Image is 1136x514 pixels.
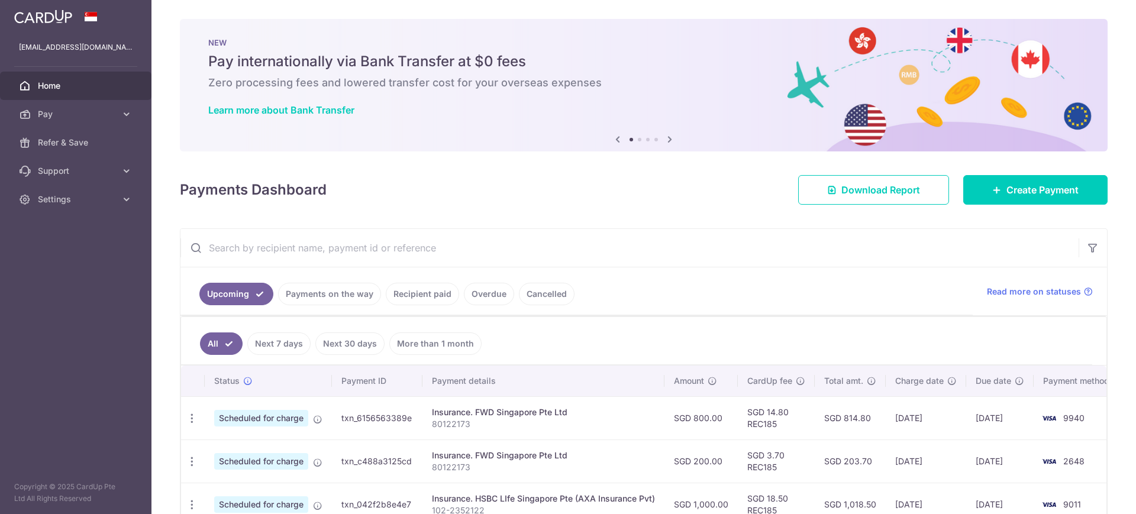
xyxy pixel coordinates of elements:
a: All [200,332,243,355]
p: 80122173 [432,461,655,473]
div: Insurance. HSBC LIfe Singapore Pte (AXA Insurance Pvt) [432,493,655,505]
p: [EMAIL_ADDRESS][DOMAIN_NAME] [19,41,133,53]
span: Due date [976,375,1011,387]
div: Insurance. FWD Singapore Pte Ltd [432,406,655,418]
a: Read more on statuses [987,286,1093,298]
h4: Payments Dashboard [180,179,327,201]
p: NEW [208,38,1079,47]
span: Refer & Save [38,137,116,148]
img: CardUp [14,9,72,24]
input: Search by recipient name, payment id or reference [180,229,1079,267]
td: SGD 800.00 [664,396,738,439]
img: Bank transfer banner [180,19,1108,151]
span: Settings [38,193,116,205]
a: Overdue [464,283,514,305]
td: [DATE] [886,396,966,439]
td: [DATE] [966,396,1034,439]
span: Scheduled for charge [214,496,308,513]
th: Payment details [422,366,664,396]
h6: Zero processing fees and lowered transfer cost for your overseas expenses [208,76,1079,90]
span: Scheduled for charge [214,410,308,426]
img: Bank Card [1037,497,1061,512]
a: Recipient paid [386,283,459,305]
span: Pay [38,108,116,120]
span: Status [214,375,240,387]
span: Home [38,80,116,92]
td: SGD 200.00 [664,439,738,483]
a: Next 7 days [247,332,311,355]
a: Next 30 days [315,332,385,355]
td: SGD 3.70 REC185 [738,439,815,483]
a: Create Payment [963,175,1108,205]
td: [DATE] [886,439,966,483]
th: Payment ID [332,366,422,396]
a: Download Report [798,175,949,205]
th: Payment method [1034,366,1124,396]
a: More than 1 month [389,332,482,355]
span: 2648 [1063,456,1085,466]
td: txn_c488a3125cd [332,439,422,483]
span: 9011 [1063,499,1081,509]
a: Learn more about Bank Transfer [208,104,354,116]
td: SGD 14.80 REC185 [738,396,815,439]
div: Insurance. FWD Singapore Pte Ltd [432,450,655,461]
span: CardUp fee [747,375,792,387]
td: SGD 814.80 [815,396,886,439]
a: Upcoming [199,283,273,305]
td: SGD 203.70 [815,439,886,483]
img: Bank Card [1037,454,1061,468]
span: Scheduled for charge [214,453,308,470]
a: Payments on the way [278,283,381,305]
span: Support [38,165,116,177]
span: Amount [674,375,704,387]
td: txn_6156563389e [332,396,422,439]
span: Create Payment [1006,183,1079,197]
img: Bank Card [1037,411,1061,425]
span: Download Report [841,183,920,197]
span: Read more on statuses [987,286,1081,298]
span: Charge date [895,375,944,387]
span: 9940 [1063,413,1085,423]
p: 80122173 [432,418,655,430]
span: Total amt. [824,375,863,387]
a: Cancelled [519,283,575,305]
h5: Pay internationally via Bank Transfer at $0 fees [208,52,1079,71]
td: [DATE] [966,439,1034,483]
